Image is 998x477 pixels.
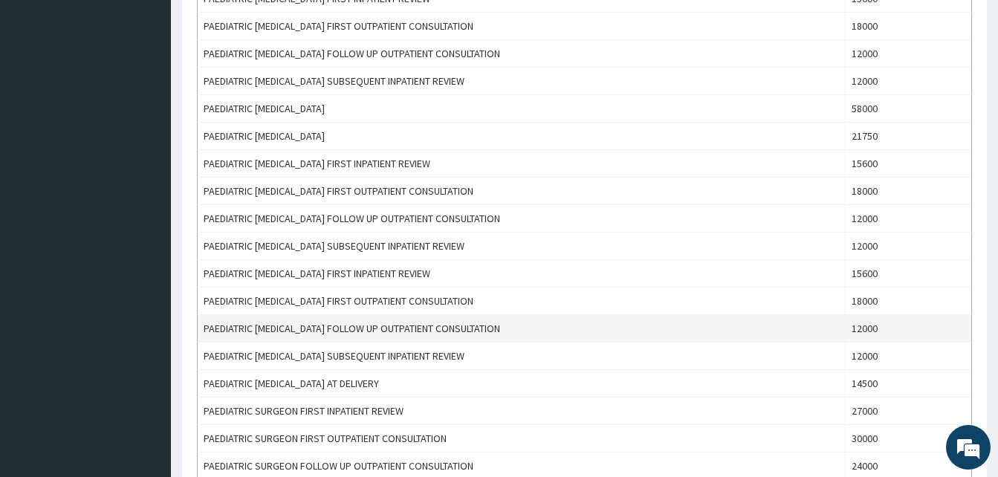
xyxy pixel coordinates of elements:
td: 12000 [846,205,972,233]
td: 12000 [846,233,972,260]
td: PAEDIATRIC [MEDICAL_DATA] FIRST OUTPATIENT CONSULTATION [198,13,846,40]
td: 14500 [846,370,972,397]
td: 18000 [846,13,972,40]
td: PAEDIATRIC [MEDICAL_DATA] [198,95,846,123]
td: PAEDIATRIC [MEDICAL_DATA] FOLLOW UP OUTPATIENT CONSULTATION [198,205,846,233]
td: 21750 [846,123,972,150]
td: 12000 [846,315,972,343]
td: PAEDIATRIC [MEDICAL_DATA] SUBSEQUENT INPATIENT REVIEW [198,68,846,95]
td: 18000 [846,288,972,315]
td: 15600 [846,150,972,178]
td: 15600 [846,260,972,288]
td: PAEDIATRIC [MEDICAL_DATA] FOLLOW UP OUTPATIENT CONSULTATION [198,315,846,343]
td: 12000 [846,68,972,95]
td: 12000 [846,40,972,68]
span: We're online! [86,143,205,293]
td: PAEDIATRIC SURGEON FIRST OUTPATIENT CONSULTATION [198,425,846,452]
td: PAEDIATRIC [MEDICAL_DATA] FIRST OUTPATIENT CONSULTATION [198,178,846,205]
td: 27000 [846,397,972,425]
img: d_794563401_company_1708531726252_794563401 [27,74,60,111]
div: Minimize live chat window [244,7,279,43]
td: 58000 [846,95,972,123]
td: PAEDIATRIC [MEDICAL_DATA] AT DELIVERY [198,370,846,397]
td: 18000 [846,178,972,205]
textarea: Type your message and hit 'Enter' [7,319,283,371]
td: PAEDIATRIC [MEDICAL_DATA] SUBSEQUENT INPATIENT REVIEW [198,343,846,370]
td: PAEDIATRIC SURGEON FIRST INPATIENT REVIEW [198,397,846,425]
td: PAEDIATRIC [MEDICAL_DATA] FOLLOW UP OUTPATIENT CONSULTATION [198,40,846,68]
td: 30000 [846,425,972,452]
td: PAEDIATRIC [MEDICAL_DATA] FIRST INPATIENT REVIEW [198,150,846,178]
div: Chat with us now [77,83,250,103]
td: PAEDIATRIC [MEDICAL_DATA] [198,123,846,150]
td: PAEDIATRIC [MEDICAL_DATA] SUBSEQUENT INPATIENT REVIEW [198,233,846,260]
td: PAEDIATRIC [MEDICAL_DATA] FIRST OUTPATIENT CONSULTATION [198,288,846,315]
td: PAEDIATRIC [MEDICAL_DATA] FIRST INPATIENT REVIEW [198,260,846,288]
td: 12000 [846,343,972,370]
